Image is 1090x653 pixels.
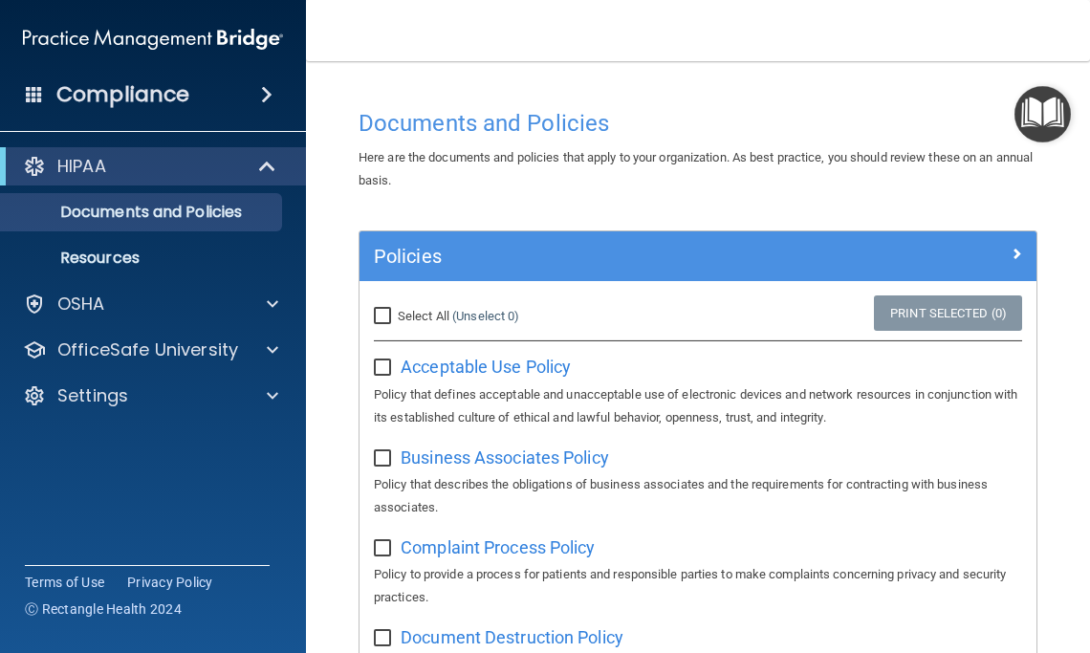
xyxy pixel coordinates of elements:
a: Print Selected (0) [874,295,1022,331]
p: Resources [12,249,273,268]
p: Policy that describes the obligations of business associates and the requirements for contracting... [374,473,1022,519]
h4: Compliance [56,81,189,108]
p: Settings [57,384,128,407]
a: Settings [23,384,278,407]
p: Documents and Policies [12,203,273,222]
span: Document Destruction Policy [401,627,623,647]
p: HIPAA [57,155,106,178]
span: Business Associates Policy [401,447,609,468]
h5: Policies [374,246,853,267]
a: Policies [374,241,1022,272]
a: OSHA [23,293,278,316]
span: Complaint Process Policy [401,537,595,557]
span: Ⓒ Rectangle Health 2024 [25,599,182,619]
p: OSHA [57,293,105,316]
span: Here are the documents and policies that apply to your organization. As best practice, you should... [359,150,1033,187]
a: HIPAA [23,155,277,178]
p: Policy that defines acceptable and unacceptable use of electronic devices and network resources i... [374,383,1022,429]
p: Policy to provide a process for patients and responsible parties to make complaints concerning pr... [374,563,1022,609]
img: PMB logo [23,20,283,58]
button: Open Resource Center [1014,86,1071,142]
p: OfficeSafe University [57,338,238,361]
a: Privacy Policy [127,573,213,592]
a: (Unselect 0) [452,309,519,323]
span: Select All [398,309,449,323]
a: OfficeSafe University [23,338,278,361]
span: Acceptable Use Policy [401,357,571,377]
a: Terms of Use [25,573,104,592]
iframe: Drift Widget Chat Controller [759,517,1067,594]
h4: Documents and Policies [359,111,1037,136]
input: Select All (Unselect 0) [374,309,396,324]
